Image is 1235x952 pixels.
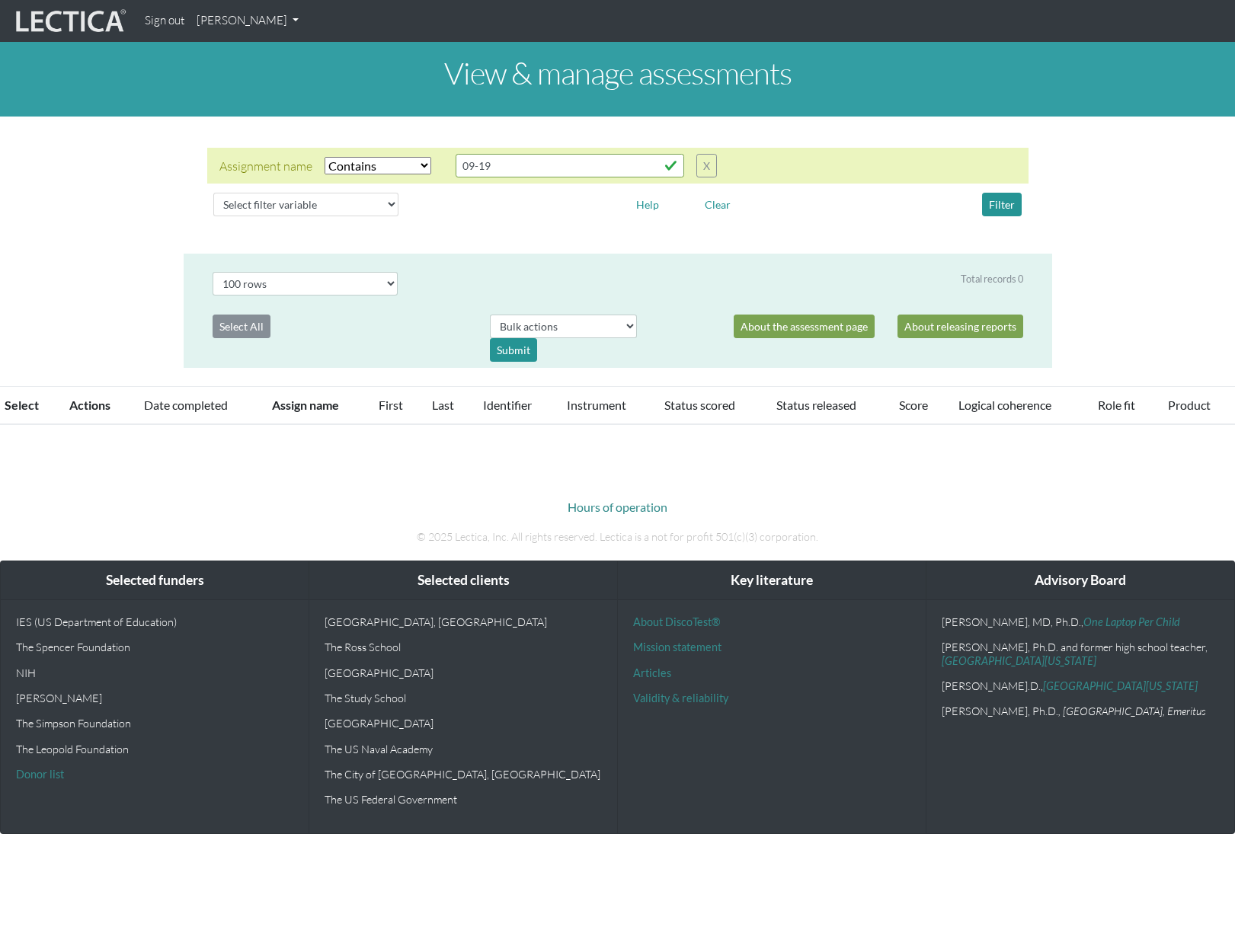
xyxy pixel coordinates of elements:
[629,196,666,210] a: Help
[618,561,926,600] div: Key literature
[629,193,666,216] button: Help
[926,561,1234,600] div: Advisory Board
[633,692,728,704] a: Validity & reliability
[325,743,602,756] p: The US Naval Academy
[60,387,135,425] th: Actions
[325,768,602,781] p: The City of [GEOGRAPHIC_DATA], [GEOGRAPHIC_DATA]
[379,398,403,412] a: First
[633,615,720,628] a: About DiscoTest®
[899,398,928,412] a: Score
[696,154,717,177] button: X
[568,500,667,514] a: Hours of operation
[1098,398,1135,412] a: Role fit
[698,193,737,216] button: Clear
[263,387,370,425] th: Assign name
[16,768,64,781] a: Donor list
[213,315,270,338] button: Select All
[942,654,1096,667] a: [GEOGRAPHIC_DATA][US_STATE]
[325,666,602,679] p: [GEOGRAPHIC_DATA]
[309,561,617,600] div: Selected clients
[325,793,602,806] p: The US Federal Government
[195,529,1041,545] p: © 2025 Lectica, Inc. All rights reserved. Lectica is a not for profit 501(c)(3) corporation.
[12,7,126,36] img: lecticalive
[961,272,1023,286] div: Total records 0
[664,398,735,412] a: Status scored
[432,398,454,412] a: Last
[16,615,293,628] p: IES (US Department of Education)
[633,666,671,679] a: Articles
[1058,704,1206,717] em: , [GEOGRAPHIC_DATA], Emeritus
[942,704,1219,717] p: [PERSON_NAME], Ph.D.
[1043,679,1198,692] a: [GEOGRAPHIC_DATA][US_STATE]
[483,398,532,412] a: Identifier
[490,338,537,362] div: Submit
[567,398,626,412] a: Instrument
[1168,398,1211,412] a: Product
[776,398,856,412] a: Status released
[982,193,1022,216] button: Filter
[942,641,1219,667] p: [PERSON_NAME], Ph.D. and former high school teacher,
[897,315,1023,338] a: About releasing reports
[942,615,1219,628] p: [PERSON_NAME], MD, Ph.D.,
[144,398,228,412] a: Date completed
[325,692,602,704] p: The Study School
[16,692,293,704] p: [PERSON_NAME]
[942,679,1219,692] p: [PERSON_NAME].D.,
[734,315,875,338] a: About the assessment page
[325,641,602,653] p: The Ross School
[1,561,309,600] div: Selected funders
[16,717,293,730] p: The Simpson Foundation
[190,6,305,36] a: [PERSON_NAME]
[16,743,293,756] p: The Leopold Foundation
[219,157,312,175] div: Assignment name
[325,615,602,628] p: [GEOGRAPHIC_DATA], [GEOGRAPHIC_DATA]
[139,6,190,36] a: Sign out
[16,666,293,679] p: NIH
[16,641,293,653] p: The Spencer Foundation
[1083,615,1180,628] a: One Laptop Per Child
[958,398,1051,412] a: Logical coherence
[325,717,602,730] p: [GEOGRAPHIC_DATA]
[633,641,721,653] a: Mission statement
